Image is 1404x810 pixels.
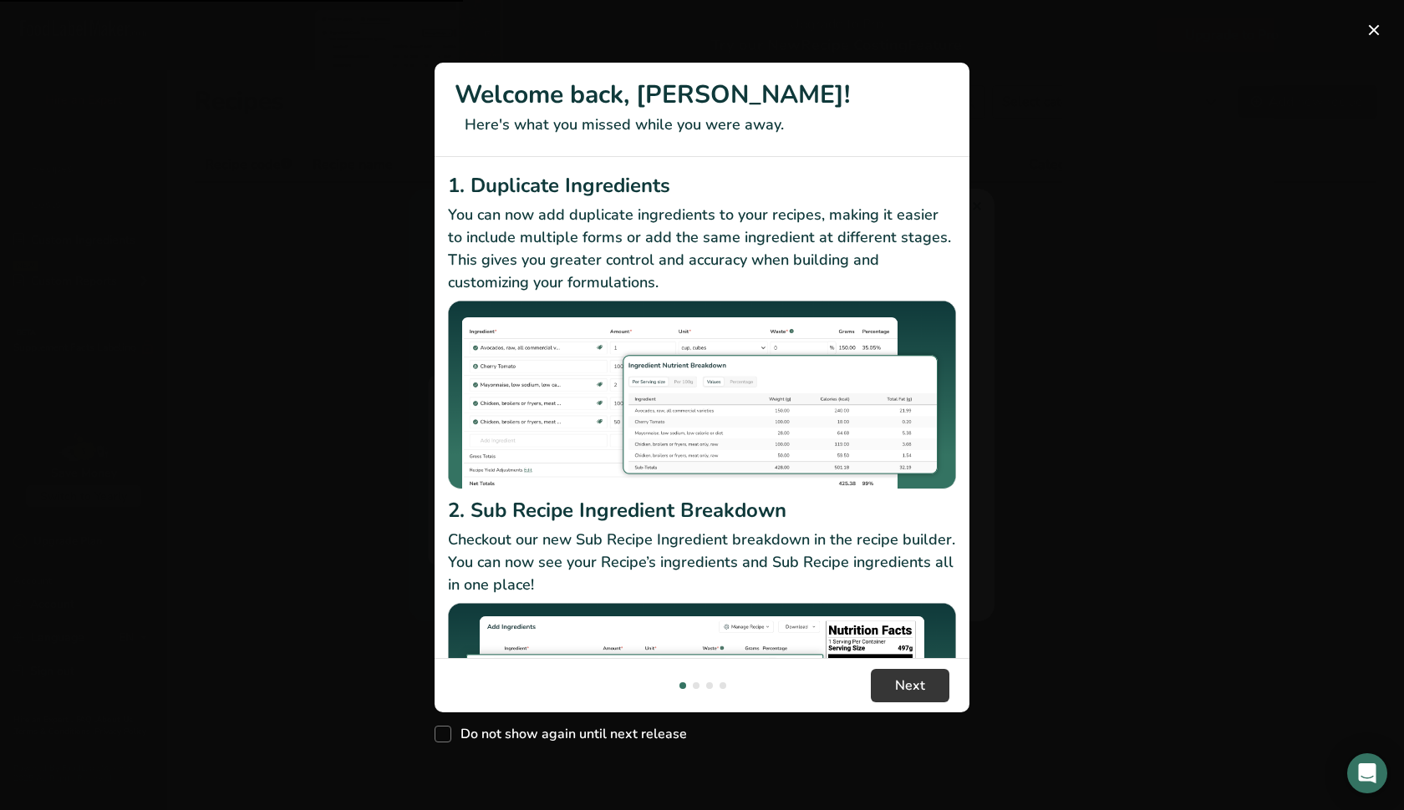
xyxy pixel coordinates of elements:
img: Sub Recipe Ingredient Breakdown [448,603,956,792]
p: You can now add duplicate ingredients to your recipes, making it easier to include multiple forms... [448,204,956,294]
span: Next [895,676,925,696]
h2: 2. Sub Recipe Ingredient Breakdown [448,495,956,525]
p: Checkout our new Sub Recipe Ingredient breakdown in the recipe builder. You can now see your Reci... [448,529,956,596]
h1: Welcome back, [PERSON_NAME]! [455,76,949,114]
div: Open Intercom Messenger [1347,753,1387,793]
p: Here's what you missed while you were away. [455,114,949,136]
span: Do not show again until next release [451,726,687,742]
button: Next [871,669,949,702]
h2: 1. Duplicate Ingredients [448,170,956,200]
img: Duplicate Ingredients [448,301,956,490]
